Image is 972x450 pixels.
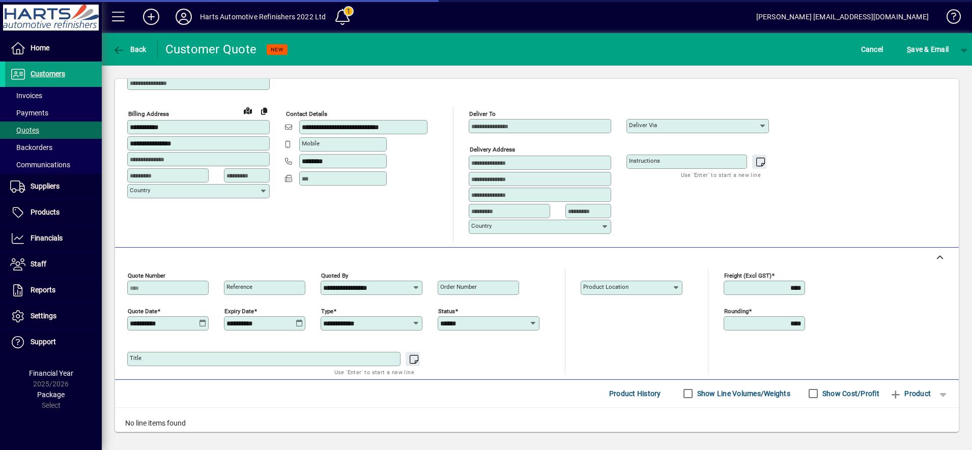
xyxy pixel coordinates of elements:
[756,9,929,25] div: [PERSON_NAME] [EMAIL_ADDRESS][DOMAIN_NAME]
[31,234,63,242] span: Financials
[5,139,102,156] a: Backorders
[31,286,55,294] span: Reports
[128,272,165,279] mat-label: Quote number
[5,304,102,329] a: Settings
[112,45,147,53] span: Back
[605,384,665,403] button: Product History
[859,40,886,58] button: Cancel
[5,87,102,104] a: Invoices
[10,161,70,169] span: Communications
[5,156,102,173] a: Communications
[167,8,200,26] button: Profile
[165,41,257,57] div: Customer Quote
[5,200,102,225] a: Products
[200,9,326,25] div: Harts Automotive Refinishers 2022 Ltd
[31,208,60,216] span: Products
[5,329,102,355] a: Support
[271,46,283,53] span: NEW
[5,122,102,139] a: Quotes
[240,102,256,118] a: View on map
[321,272,348,279] mat-label: Quoted by
[902,40,954,58] button: Save & Email
[31,338,56,346] span: Support
[471,222,492,229] mat-label: Country
[820,388,879,399] label: Show Cost/Profit
[440,283,477,290] mat-label: Order number
[438,307,455,314] mat-label: Status
[10,143,52,152] span: Backorders
[29,369,73,377] span: Financial Year
[5,174,102,199] a: Suppliers
[321,307,333,314] mat-label: Type
[469,110,496,117] mat-label: Deliver To
[31,312,56,320] span: Settings
[102,40,158,58] app-page-header-button: Back
[629,157,660,164] mat-label: Instructions
[695,388,790,399] label: Show Line Volumes/Weights
[5,104,102,122] a: Payments
[884,384,936,403] button: Product
[5,36,102,61] a: Home
[135,8,167,26] button: Add
[256,103,272,119] button: Copy to Delivery address
[609,385,661,402] span: Product History
[5,252,102,277] a: Staff
[10,109,48,117] span: Payments
[5,226,102,251] a: Financials
[629,122,657,129] mat-label: Deliver via
[130,354,141,362] mat-label: Title
[939,2,959,35] a: Knowledge Base
[130,187,150,194] mat-label: Country
[128,307,157,314] mat-label: Quote date
[724,272,771,279] mat-label: Freight (excl GST)
[224,307,254,314] mat-label: Expiry date
[5,278,102,303] a: Reports
[110,40,149,58] button: Back
[907,41,949,57] span: ave & Email
[334,366,414,378] mat-hint: Use 'Enter' to start a new line
[115,408,959,439] div: No line items found
[226,283,252,290] mat-label: Reference
[31,44,49,52] span: Home
[10,92,42,100] span: Invoices
[861,41,883,57] span: Cancel
[724,307,749,314] mat-label: Rounding
[37,391,65,399] span: Package
[31,260,46,268] span: Staff
[10,126,39,134] span: Quotes
[890,385,931,402] span: Product
[31,70,65,78] span: Customers
[31,182,60,190] span: Suppliers
[302,140,320,147] mat-label: Mobile
[583,283,628,290] mat-label: Product location
[907,45,911,53] span: S
[681,169,761,181] mat-hint: Use 'Enter' to start a new line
